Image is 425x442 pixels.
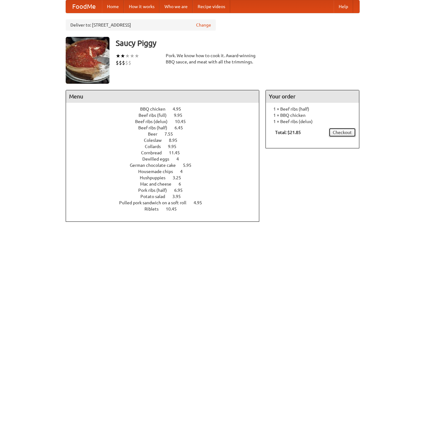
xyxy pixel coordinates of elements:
[130,163,203,168] a: German chocolate cake 5.95
[172,194,187,199] span: 3.95
[196,22,211,28] a: Change
[138,169,179,174] span: Housemade chips
[193,0,230,13] a: Recipe videos
[138,169,194,174] a: Housemade chips 4
[128,59,131,66] li: $
[125,52,130,59] li: ★
[124,0,159,13] a: How it works
[138,188,173,193] span: Pork ribs (half)
[334,0,353,13] a: Help
[144,138,189,143] a: Coleslaw 8.95
[141,150,168,155] span: Cornbread
[174,188,189,193] span: 6.95
[135,119,174,124] span: Beef ribs (delux)
[66,90,259,103] h4: Menu
[102,0,124,13] a: Home
[175,119,192,124] span: 10.45
[176,156,185,161] span: 4
[269,112,356,118] li: 1 × BBQ chicken
[116,52,120,59] li: ★
[164,132,179,137] span: 7.55
[135,119,197,124] a: Beef ribs (delux) 10.45
[173,175,187,180] span: 3.25
[169,138,184,143] span: 8.95
[175,125,189,130] span: 6.45
[138,125,195,130] a: Beef ribs (half) 6.45
[180,169,189,174] span: 4
[138,188,194,193] a: Pork ribs (half) 6.95
[166,52,260,65] div: Pork. We know how to cook it. Award-winning BBQ sauce, and meat with all the trimmings.
[130,163,182,168] span: German chocolate cake
[329,128,356,137] a: Checkout
[125,59,128,66] li: $
[66,37,109,84] img: angular.jpg
[269,118,356,125] li: 1 × Beef ribs (delux)
[66,0,102,13] a: FoodMe
[173,107,187,112] span: 4.95
[140,181,178,186] span: Mac and cheese
[145,144,188,149] a: Collards 9.95
[183,163,198,168] span: 5.95
[116,59,119,66] li: $
[174,113,189,118] span: 9.95
[144,206,188,211] a: Riblets 10.45
[169,150,186,155] span: 11.45
[120,52,125,59] li: ★
[145,144,167,149] span: Collards
[141,150,191,155] a: Cornbread 11.45
[148,132,185,137] a: Beer 7.55
[140,194,171,199] span: Potato salad
[139,113,194,118] a: Beef ribs (full) 9.95
[144,138,168,143] span: Coleslaw
[142,156,175,161] span: Devilled eggs
[140,194,192,199] a: Potato salad 3.95
[148,132,164,137] span: Beer
[140,175,172,180] span: Hushpuppies
[159,0,193,13] a: Who we are
[119,200,214,205] a: Pulled pork sandwich on a soft roll 4.95
[266,90,359,103] h4: Your order
[168,144,183,149] span: 9.95
[140,107,172,112] span: BBQ chicken
[275,130,301,135] b: Total: $21.85
[166,206,183,211] span: 10.45
[179,181,187,186] span: 6
[119,59,122,66] li: $
[269,106,356,112] li: 1 × Beef ribs (half)
[138,125,174,130] span: Beef ribs (half)
[116,37,360,49] h3: Saucy Piggy
[144,206,165,211] span: Riblets
[142,156,190,161] a: Devilled eggs 4
[194,200,208,205] span: 4.95
[122,59,125,66] li: $
[119,200,193,205] span: Pulled pork sandwich on a soft roll
[139,113,173,118] span: Beef ribs (full)
[134,52,139,59] li: ★
[140,175,193,180] a: Hushpuppies 3.25
[140,107,193,112] a: BBQ chicken 4.95
[66,19,216,31] div: Deliver to: [STREET_ADDRESS]
[130,52,134,59] li: ★
[140,181,193,186] a: Mac and cheese 6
